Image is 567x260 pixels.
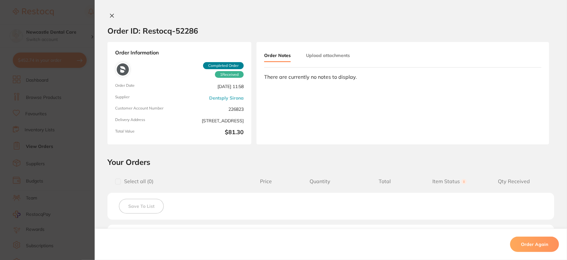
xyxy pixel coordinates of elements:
[121,178,154,184] span: Select all ( 0 )
[115,83,177,90] span: Order Date
[117,63,129,76] img: Dentsply Sirona
[482,178,547,184] span: Qty Received
[288,178,352,184] span: Quantity
[306,50,350,61] button: Upload attachments
[264,50,291,62] button: Order Notes
[215,71,244,78] span: Received
[107,157,554,167] h2: Your Orders
[264,74,541,80] div: There are currently no notes to display.
[203,62,244,69] span: Completed Order
[182,106,244,112] span: 226823
[510,237,559,252] button: Order Again
[352,178,417,184] span: Total
[245,178,288,184] span: Price
[115,106,177,112] span: Customer Account Number
[115,118,177,124] span: Delivery Address
[417,178,482,184] span: Item Status
[209,95,244,101] a: Dentsply Sirona
[115,95,177,101] span: Supplier
[182,118,244,124] span: [STREET_ADDRESS]
[119,199,164,214] button: Save To List
[182,129,244,137] b: $81.30
[115,129,177,137] span: Total Value
[115,50,244,57] strong: Order Information
[107,26,198,36] h2: Order ID: Restocq- 52286
[182,83,244,90] span: [DATE] 11:58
